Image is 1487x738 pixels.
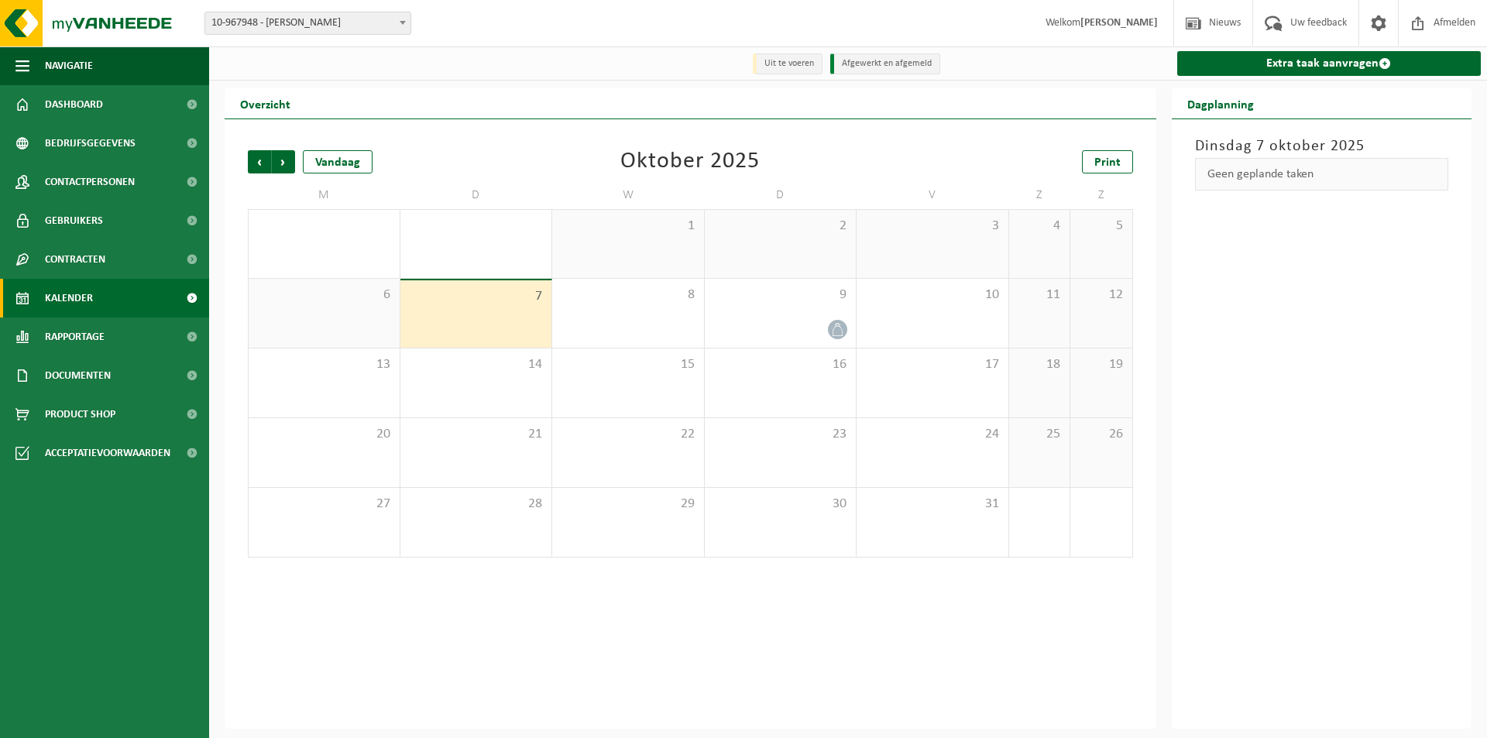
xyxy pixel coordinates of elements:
td: Z [1009,181,1071,209]
span: 31 [864,496,1001,513]
li: Uit te voeren [753,53,822,74]
span: Dashboard [45,85,103,124]
span: Product Shop [45,395,115,434]
span: 28 [408,496,544,513]
span: Print [1094,156,1121,169]
li: Afgewerkt en afgemeld [830,53,940,74]
span: 8 [560,287,696,304]
td: D [705,181,857,209]
span: 26 [1078,426,1124,443]
span: 5 [1078,218,1124,235]
span: 23 [713,426,849,443]
span: Vorige [248,150,271,173]
td: D [400,181,553,209]
span: Gebruikers [45,201,103,240]
span: Acceptatievoorwaarden [45,434,170,472]
td: W [552,181,705,209]
span: 16 [713,356,849,373]
div: Oktober 2025 [620,150,760,173]
a: Print [1082,150,1133,173]
span: Contactpersonen [45,163,135,201]
span: Contracten [45,240,105,279]
div: Geen geplande taken [1195,158,1449,191]
span: Kalender [45,279,93,318]
span: 29 [560,496,696,513]
strong: [PERSON_NAME] [1080,17,1158,29]
td: M [248,181,400,209]
span: Bedrijfsgegevens [45,124,136,163]
span: 22 [560,426,696,443]
span: 11 [1017,287,1063,304]
span: 18 [1017,356,1063,373]
span: 2 [713,218,849,235]
span: Rapportage [45,318,105,356]
span: 30 [713,496,849,513]
span: 4 [1017,218,1063,235]
span: 7 [408,288,544,305]
span: 24 [864,426,1001,443]
span: 14 [408,356,544,373]
td: Z [1070,181,1132,209]
span: 3 [864,218,1001,235]
span: 10-967948 - VERVENNE, WARD - WERVIK [204,12,411,35]
span: Navigatie [45,46,93,85]
span: 15 [560,356,696,373]
span: 21 [408,426,544,443]
span: Volgende [272,150,295,173]
h3: Dinsdag 7 oktober 2025 [1195,135,1449,158]
span: 10 [864,287,1001,304]
span: 13 [256,356,392,373]
span: 1 [560,218,696,235]
span: 20 [256,426,392,443]
span: 19 [1078,356,1124,373]
span: 9 [713,287,849,304]
td: V [857,181,1009,209]
span: Documenten [45,356,111,395]
span: 27 [256,496,392,513]
span: 17 [864,356,1001,373]
span: 6 [256,287,392,304]
span: 12 [1078,287,1124,304]
h2: Dagplanning [1172,88,1269,118]
a: Extra taak aanvragen [1177,51,1482,76]
div: Vandaag [303,150,373,173]
span: 10-967948 - VERVENNE, WARD - WERVIK [205,12,410,34]
span: 25 [1017,426,1063,443]
h2: Overzicht [225,88,306,118]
